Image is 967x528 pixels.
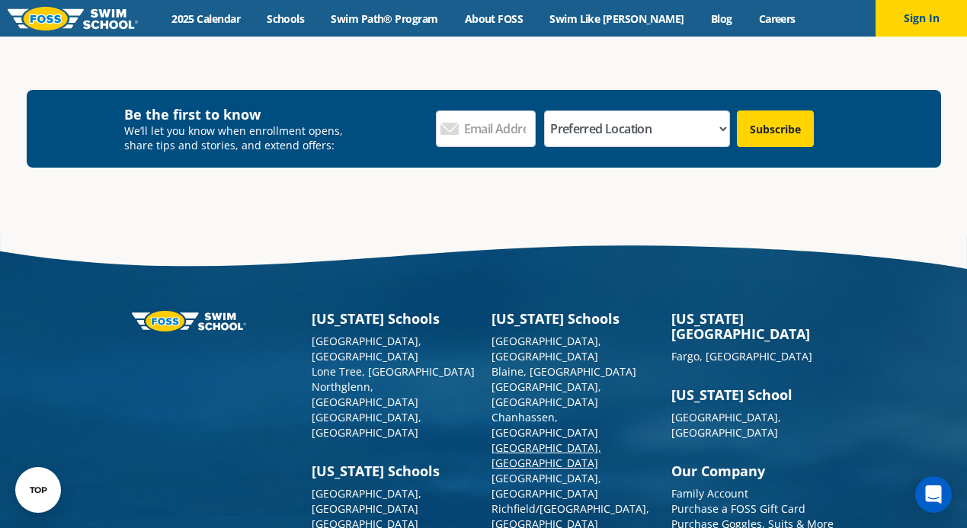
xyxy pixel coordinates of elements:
a: Purchase a FOSS Gift Card [671,501,805,516]
input: Subscribe [737,110,814,147]
img: Foss-logo-horizontal-white.svg [132,311,246,331]
a: About FOSS [451,11,536,26]
a: Chanhassen, [GEOGRAPHIC_DATA] [492,410,598,440]
a: Schools [254,11,318,26]
a: Careers [745,11,809,26]
a: Family Account [671,486,748,501]
a: [GEOGRAPHIC_DATA], [GEOGRAPHIC_DATA] [492,440,601,470]
div: TOP [30,485,47,495]
a: 2025 Calendar [158,11,254,26]
a: Blog [697,11,745,26]
input: Email Address [436,110,536,147]
a: [GEOGRAPHIC_DATA], [GEOGRAPHIC_DATA] [492,379,601,409]
div: Open Intercom Messenger [915,476,952,513]
a: [GEOGRAPHIC_DATA], [GEOGRAPHIC_DATA] [312,486,421,516]
img: FOSS Swim School Logo [8,7,138,30]
a: [GEOGRAPHIC_DATA], [GEOGRAPHIC_DATA] [492,334,601,363]
a: Blaine, [GEOGRAPHIC_DATA] [492,364,636,379]
h3: [US_STATE] School [671,387,836,402]
h3: [US_STATE] Schools [312,463,476,478]
a: Swim Path® Program [318,11,451,26]
a: [GEOGRAPHIC_DATA], [GEOGRAPHIC_DATA] [312,410,421,440]
a: [GEOGRAPHIC_DATA], [GEOGRAPHIC_DATA] [312,334,421,363]
a: Northglenn, [GEOGRAPHIC_DATA] [312,379,418,409]
a: Swim Like [PERSON_NAME] [536,11,698,26]
h3: Our Company [671,463,836,478]
a: Fargo, [GEOGRAPHIC_DATA] [671,349,812,363]
p: We’ll let you know when enrollment opens, share tips and stories, and extend offers: [124,123,354,152]
a: Lone Tree, [GEOGRAPHIC_DATA] [312,364,475,379]
h4: Be the first to know [124,105,354,123]
a: [GEOGRAPHIC_DATA], [GEOGRAPHIC_DATA] [492,471,601,501]
a: [GEOGRAPHIC_DATA], [GEOGRAPHIC_DATA] [671,410,781,440]
h3: [US_STATE][GEOGRAPHIC_DATA] [671,311,836,341]
h3: [US_STATE] Schools [492,311,656,326]
h3: [US_STATE] Schools [312,311,476,326]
